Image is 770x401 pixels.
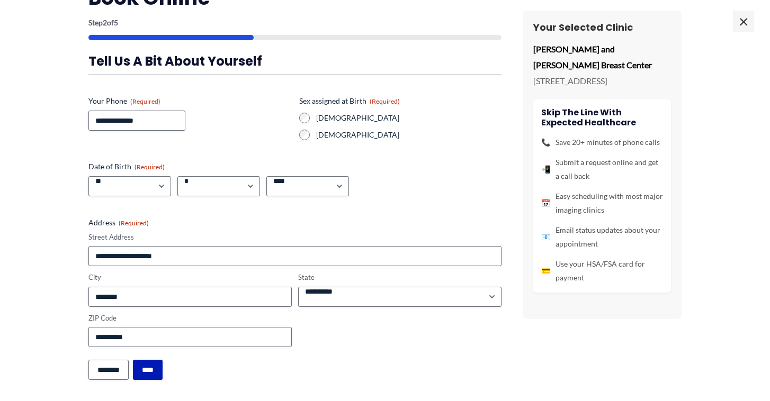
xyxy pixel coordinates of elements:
[114,18,118,27] span: 5
[533,21,671,33] h3: Your Selected Clinic
[88,161,165,172] legend: Date of Birth
[533,73,671,89] p: [STREET_ADDRESS]
[88,272,292,282] label: City
[88,217,149,228] legend: Address
[298,272,502,282] label: State
[88,53,502,69] h3: Tell us a bit about yourself
[541,156,663,183] li: Submit a request online and get a call back
[541,189,663,217] li: Easy scheduling with most major imaging clinics
[370,97,400,105] span: (Required)
[88,19,502,26] p: Step of
[316,130,502,140] label: [DEMOGRAPHIC_DATA]
[119,219,149,227] span: (Required)
[103,18,107,27] span: 2
[733,11,754,32] span: ×
[88,232,502,242] label: Street Address
[130,97,160,105] span: (Required)
[135,163,165,171] span: (Required)
[88,313,292,323] label: ZIP Code
[541,196,550,210] span: 📅
[88,96,291,106] label: Your Phone
[299,96,400,106] legend: Sex assigned at Birth
[316,113,502,123] label: [DEMOGRAPHIC_DATA]
[541,264,550,278] span: 💳
[533,41,671,72] p: [PERSON_NAME] and [PERSON_NAME] Breast Center
[541,162,550,176] span: 📲
[541,107,663,127] h4: Skip the line with Expected Healthcare
[541,223,663,251] li: Email status updates about your appointment
[541,135,663,149] li: Save 20+ minutes of phone calls
[541,257,663,285] li: Use your HSA/FSA card for payment
[541,230,550,244] span: 📧
[541,135,550,149] span: 📞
